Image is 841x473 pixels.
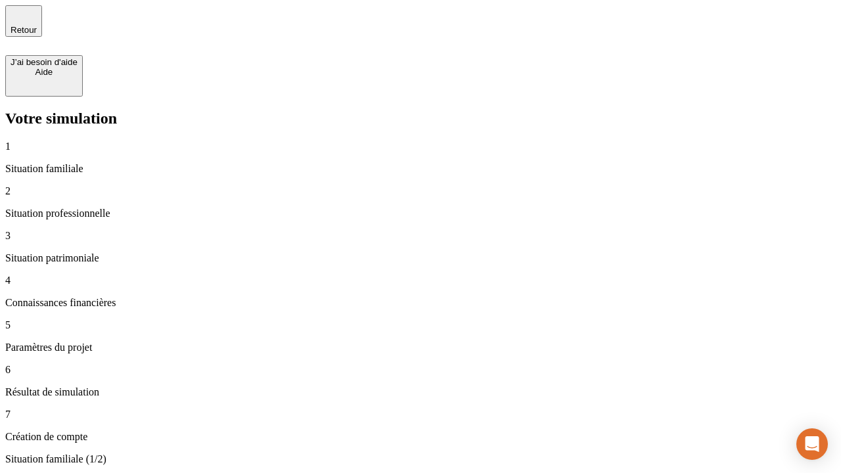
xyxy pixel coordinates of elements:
[5,55,83,97] button: J’ai besoin d'aideAide
[5,230,836,242] p: 3
[5,5,42,37] button: Retour
[5,297,836,309] p: Connaissances financières
[5,110,836,127] h2: Votre simulation
[5,453,836,465] p: Situation familiale (1/2)
[5,431,836,443] p: Création de compte
[5,275,836,286] p: 4
[5,208,836,219] p: Situation professionnelle
[11,67,78,77] div: Aide
[5,364,836,376] p: 6
[5,342,836,353] p: Paramètres du projet
[5,252,836,264] p: Situation patrimoniale
[11,57,78,67] div: J’ai besoin d'aide
[5,409,836,420] p: 7
[796,428,828,460] div: Open Intercom Messenger
[5,386,836,398] p: Résultat de simulation
[5,319,836,331] p: 5
[11,25,37,35] span: Retour
[5,141,836,152] p: 1
[5,163,836,175] p: Situation familiale
[5,185,836,197] p: 2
